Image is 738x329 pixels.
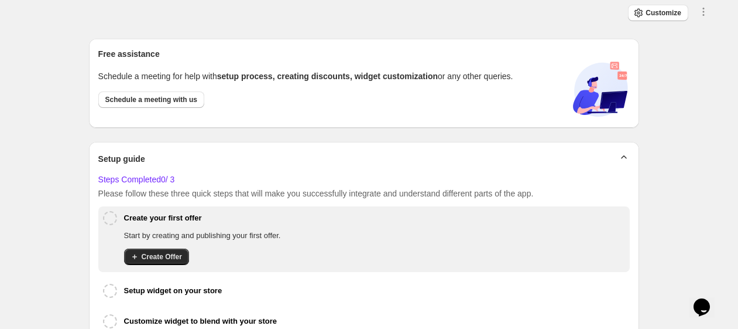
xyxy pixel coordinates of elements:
h6: Steps Completed 0 / 3 [98,174,630,185]
button: Setup widget on your store [124,279,626,303]
button: Create Offer [124,249,189,265]
h6: Create your first offer [124,212,202,224]
h6: Customize widget to blend with your store [124,316,277,327]
button: Customize [628,5,688,21]
span: Schedule a meeting with us [105,95,197,104]
p: Start by creating and publishing your first offer. [124,230,623,242]
img: book-call-DYLe8nE5.svg [571,60,630,118]
a: Schedule a meeting with us [98,91,204,108]
span: Create Offer [142,252,182,262]
iframe: chat widget [689,282,726,317]
span: setup process, creating discounts, widget customization [217,72,438,81]
p: Please follow these three quick steps that will make you successfully integrate and understand di... [98,188,630,199]
span: Free assistance [98,48,160,60]
button: Create your first offer [124,206,626,230]
p: Schedule a meeting for help with or any other queries. [98,70,513,82]
span: Customize [646,8,681,18]
h6: Setup widget on your store [124,285,222,297]
span: Setup guide [98,153,145,165]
